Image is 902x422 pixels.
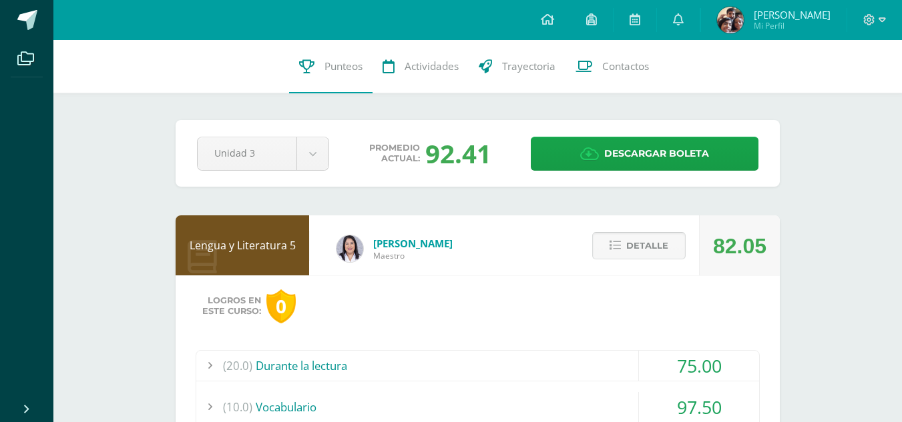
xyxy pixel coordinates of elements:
span: (10.0) [223,392,252,422]
span: Logros en este curso: [202,295,261,317]
img: 2888544038d106339d2fbd494f6dd41f.png [717,7,744,33]
span: Trayectoria [502,59,555,73]
a: Trayectoria [469,40,566,93]
a: Actividades [373,40,469,93]
button: Detalle [592,232,686,259]
div: Lengua y Literatura 5 [176,215,309,275]
a: Punteos [289,40,373,93]
div: 82.05 [713,216,766,276]
div: Vocabulario [196,392,759,422]
div: 75.00 [639,351,759,381]
div: 0 [266,289,296,323]
span: (20.0) [223,351,252,381]
div: Durante la lectura [196,351,759,381]
a: Contactos [566,40,659,93]
span: Punteos [324,59,363,73]
span: Descargar boleta [604,137,709,170]
span: Actividades [405,59,459,73]
span: Promedio actual: [369,143,420,164]
span: Maestro [373,250,453,261]
a: Unidad 3 [198,137,328,170]
a: Descargar boleta [531,137,758,171]
span: Mi Perfil [754,20,831,31]
img: fd1196377973db38ffd7ffd912a4bf7e.png [336,235,363,262]
span: Contactos [602,59,649,73]
span: Detalle [626,233,668,258]
div: 92.41 [425,136,491,171]
span: [PERSON_NAME] [373,237,453,250]
span: Unidad 3 [214,137,280,169]
div: 97.50 [639,392,759,422]
span: [PERSON_NAME] [754,8,831,21]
